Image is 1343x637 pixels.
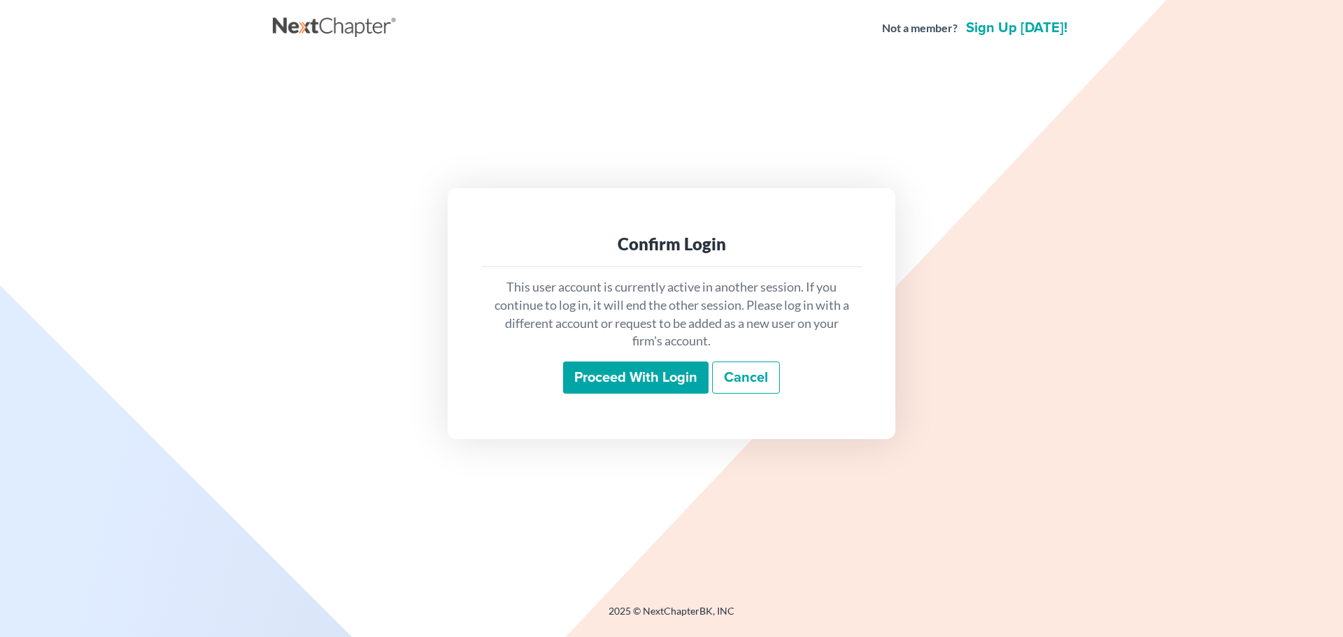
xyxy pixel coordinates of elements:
[492,233,851,255] div: Confirm Login
[882,20,958,36] strong: Not a member?
[712,362,780,394] a: Cancel
[492,278,851,350] p: This user account is currently active in another session. If you continue to log in, it will end ...
[563,362,709,394] input: Proceed with login
[963,21,1070,35] a: Sign up [DATE]!
[273,604,1070,629] div: 2025 © NextChapterBK, INC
